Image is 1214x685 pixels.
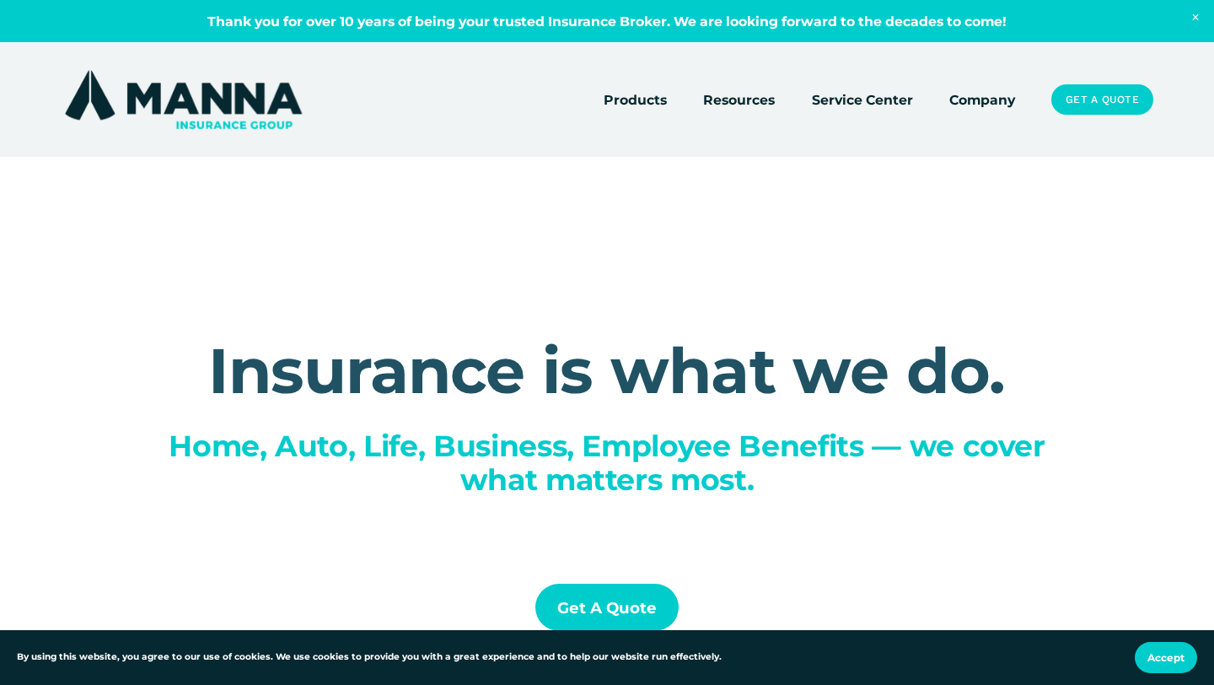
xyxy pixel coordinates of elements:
a: Service Center [812,88,913,111]
img: Manna Insurance Group [61,67,306,132]
strong: Insurance is what we do. [208,332,1005,409]
p: By using this website, you agree to our use of cookies. We use cookies to provide you with a grea... [17,650,722,665]
button: Accept [1135,642,1197,673]
span: Products [604,89,667,111]
a: Company [949,88,1015,111]
a: folder dropdown [604,88,667,111]
a: folder dropdown [703,88,775,111]
a: Get a Quote [1051,84,1153,115]
span: Accept [1147,651,1184,664]
span: Resources [703,89,775,111]
span: Home, Auto, Life, Business, Employee Benefits — we cover what matters most. [169,428,1053,498]
a: Get a Quote [535,584,678,631]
